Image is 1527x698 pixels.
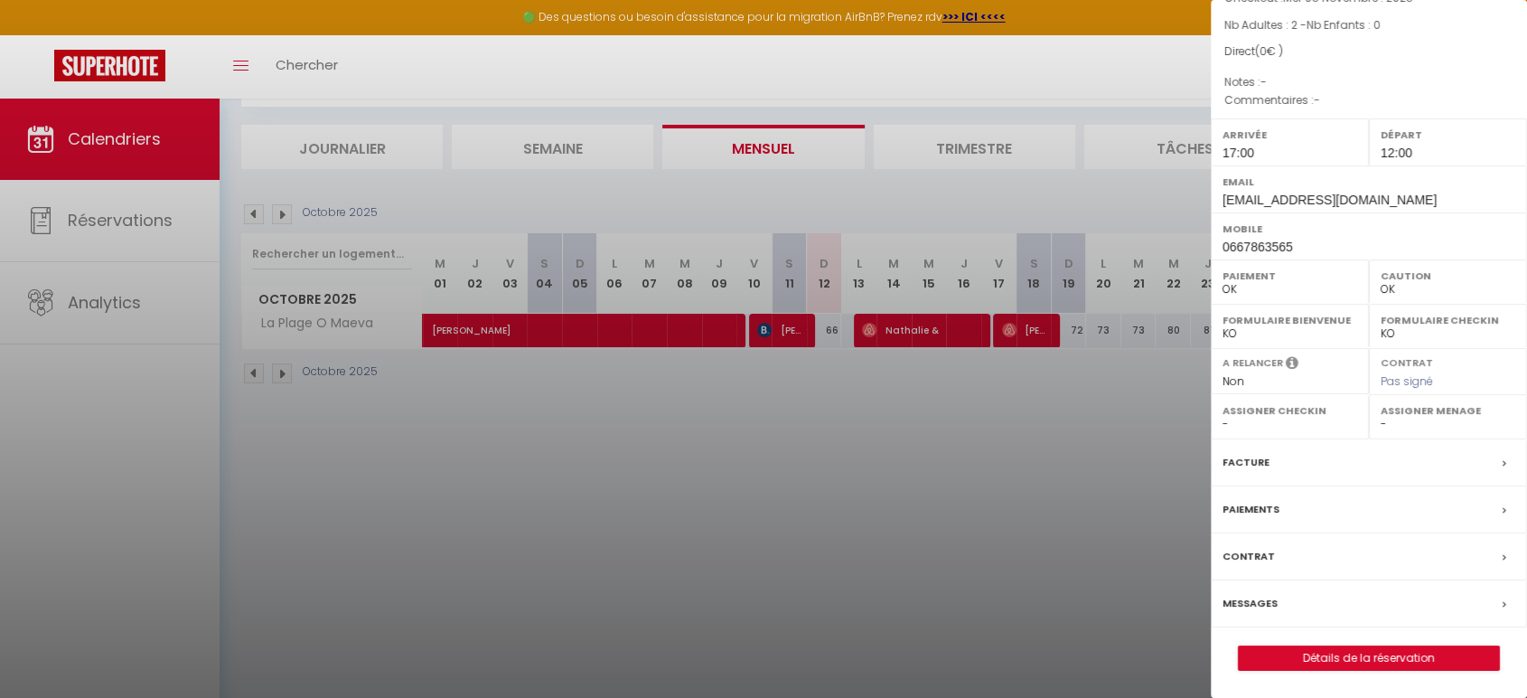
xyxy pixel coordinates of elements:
label: Facture [1223,453,1269,472]
span: Nb Enfants : 0 [1307,17,1381,33]
div: Direct [1224,43,1513,61]
span: [EMAIL_ADDRESS][DOMAIN_NAME] [1223,193,1437,207]
label: Paiements [1223,500,1279,519]
label: Contrat [1381,355,1433,367]
label: Assigner Menage [1381,401,1515,420]
a: Détails de la réservation [1239,646,1499,670]
span: Nb Adultes : 2 - [1224,17,1381,33]
button: Détails de la réservation [1238,646,1500,671]
label: Contrat [1223,547,1275,566]
span: - [1260,74,1267,90]
span: - [1314,92,1320,108]
label: Messages [1223,594,1278,613]
span: 0 [1260,43,1267,59]
i: Sélectionner OUI si vous souhaiter envoyer les séquences de messages post-checkout [1286,355,1298,375]
label: Départ [1381,126,1515,144]
label: Caution [1381,267,1515,285]
label: Arrivée [1223,126,1357,144]
label: Formulaire Checkin [1381,311,1515,329]
p: Commentaires : [1224,91,1513,109]
label: Formulaire Bienvenue [1223,311,1357,329]
span: 12:00 [1381,146,1412,160]
p: Notes : [1224,73,1513,91]
span: ( € ) [1255,43,1283,59]
label: Paiement [1223,267,1357,285]
span: 0667863565 [1223,240,1293,254]
span: 17:00 [1223,146,1254,160]
label: Assigner Checkin [1223,401,1357,420]
label: Email [1223,173,1515,191]
label: A relancer [1223,355,1283,371]
span: Pas signé [1381,373,1433,389]
label: Mobile [1223,220,1515,238]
